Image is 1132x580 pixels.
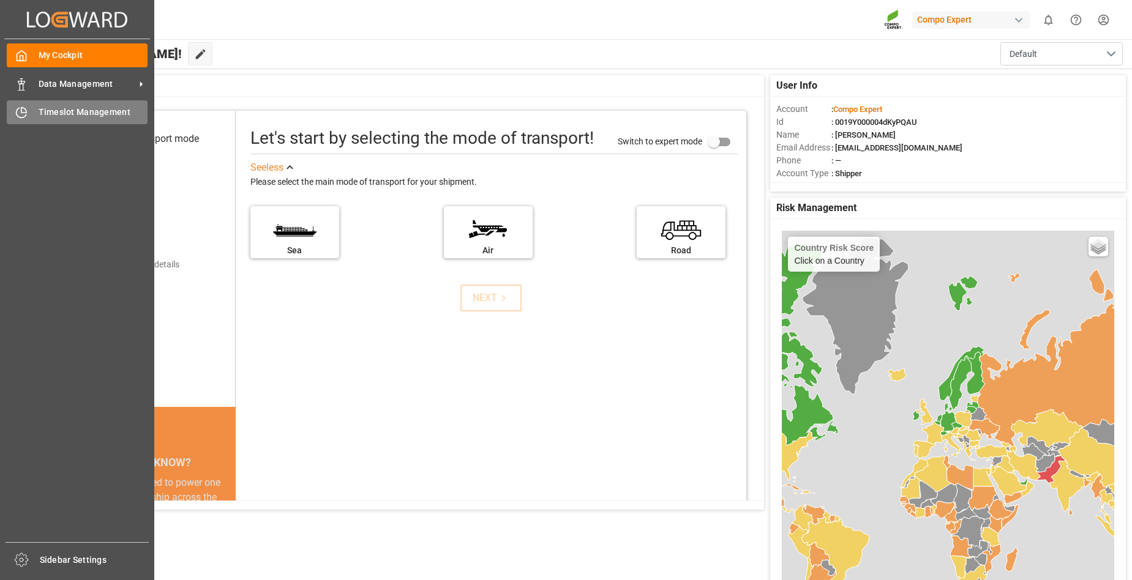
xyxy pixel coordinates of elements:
button: next slide / item [219,475,236,578]
span: Data Management [39,78,135,91]
div: Compo Expert [912,11,1030,29]
button: Compo Expert [912,8,1035,31]
div: NEXT [473,291,510,305]
span: : [831,105,882,114]
button: open menu [1000,42,1123,65]
h4: Country Risk Score [794,243,874,253]
a: Timeslot Management [7,100,148,124]
div: See less [250,160,283,175]
a: Layers [1089,237,1108,256]
span: Name [776,128,831,141]
div: Road [643,244,719,257]
span: Switch to expert mode [618,136,702,146]
button: Help Center [1062,6,1090,34]
div: Let's start by selecting the mode of transport! [250,125,594,151]
div: Click on a Country [794,243,874,266]
div: Air [450,244,527,257]
span: Id [776,116,831,128]
span: Account [776,103,831,116]
button: NEXT [460,284,522,311]
button: show 0 new notifications [1035,6,1062,34]
img: Screenshot%202023-09-29%20at%2010.02.21.png_1712312052.png [884,9,904,31]
span: : — [831,156,841,165]
div: Sea [257,244,333,257]
span: Risk Management [776,201,856,215]
a: My Cockpit [7,43,148,67]
div: Select transport mode [104,132,199,146]
div: Please select the main mode of transport for your shipment. [250,175,738,190]
span: My Cockpit [39,49,148,62]
span: Compo Expert [833,105,882,114]
span: : [EMAIL_ADDRESS][DOMAIN_NAME] [831,143,962,152]
span: Phone [776,154,831,167]
span: Timeslot Management [39,106,148,119]
span: Default [1010,48,1037,61]
span: Email Address [776,141,831,154]
span: : 0019Y000004dKyPQAU [831,117,917,127]
span: Sidebar Settings [40,554,149,567]
span: : Shipper [831,169,862,178]
span: Account Type [776,167,831,180]
span: : [PERSON_NAME] [831,130,896,139]
span: User Info [776,78,817,93]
